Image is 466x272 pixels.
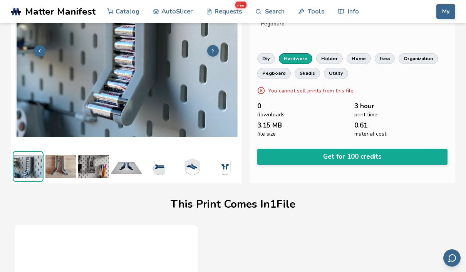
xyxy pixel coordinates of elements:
[209,151,240,182] img: 1_3D_Dimensions
[176,151,207,182] img: 1_3D_Dimensions
[436,4,455,19] button: My
[347,53,371,64] a: home
[111,151,142,182] img: 1_Print_Preview
[354,122,367,129] span: 0.61
[324,68,348,79] a: utility
[257,131,276,137] span: file size
[354,112,377,118] span: print time
[25,6,96,17] span: Matter Manifest
[144,151,174,182] img: 1_3D_Dimensions
[316,53,343,64] a: holder
[257,53,275,64] a: diy
[399,53,438,64] a: organization
[268,87,354,95] p: You cannot sell prints from this file
[279,53,312,64] a: hardware
[257,102,261,110] span: 0
[171,198,295,210] h1: This Print Comes In 1 File
[257,112,285,118] span: downloads
[443,249,461,267] button: Send feedback via email
[354,131,386,137] span: material cost
[235,2,246,8] span: new
[375,53,395,64] a: ikea
[295,68,320,79] a: skadis
[257,122,282,129] span: 3.15 MB
[257,68,291,79] a: pegboard
[354,102,374,110] span: 3 hour
[257,149,448,165] button: Get for 100 credits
